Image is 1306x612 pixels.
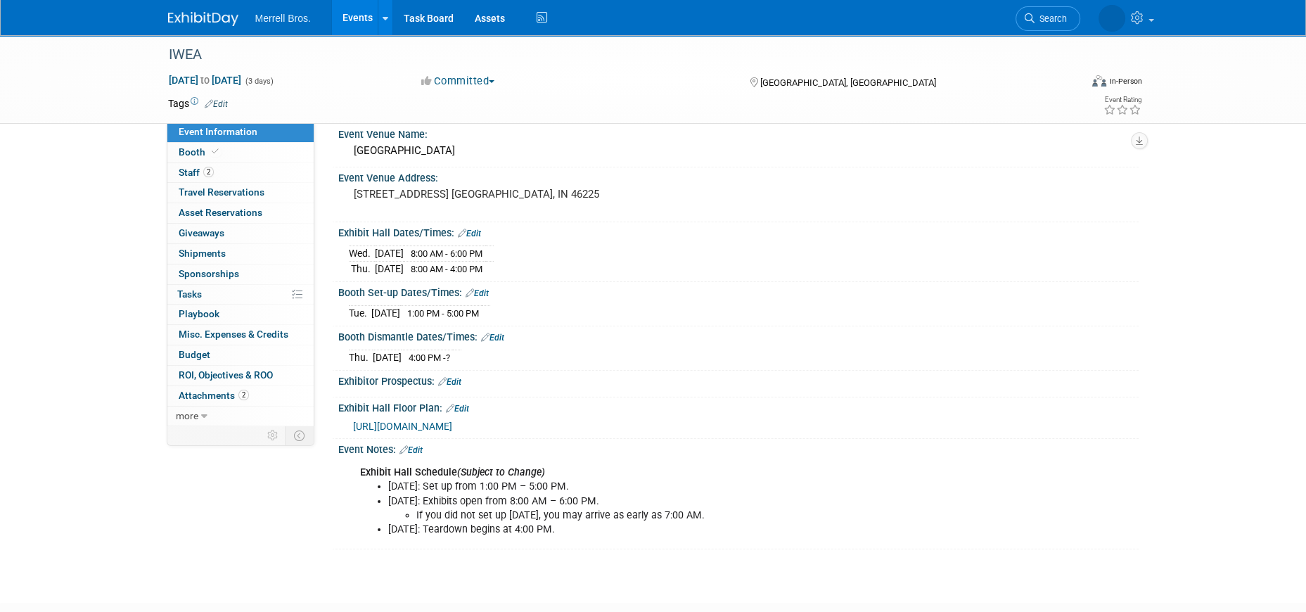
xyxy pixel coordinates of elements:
div: IWEA [164,42,1059,68]
span: Misc. Expenses & Credits [179,329,288,340]
a: Edit [205,99,228,109]
span: 1:00 PM - 5:00 PM [407,308,479,319]
a: Sponsorships [167,264,314,284]
i: Booth reservation complete [212,148,219,155]
span: 2 [238,390,249,400]
span: (3 days) [244,77,274,86]
a: Shipments [167,244,314,264]
a: Edit [481,333,504,343]
span: to [198,75,212,86]
a: Playbook [167,305,314,324]
i: (Subject to Change) [457,466,545,478]
td: Tags [168,96,228,110]
div: Exhibitor Prospectus: [338,371,1139,389]
span: Asset Reservations [179,207,262,218]
td: Wed. [349,246,375,262]
div: Booth Set-up Dates/Times: [338,282,1139,300]
div: Event Venue Address: [338,167,1139,185]
td: Thu. [349,350,373,365]
span: Tasks [177,288,202,300]
span: Sponsorships [179,268,239,279]
td: [DATE] [373,350,402,365]
div: Exhibit Hall Dates/Times: [338,222,1139,241]
span: 8:00 AM - 4:00 PM [411,264,482,274]
img: Format-Inperson.png [1092,75,1106,87]
span: Staff [179,167,214,178]
span: more [176,410,198,421]
td: [DATE] [375,262,404,276]
span: Merrell Bros. [255,13,311,24]
b: Exhibit Hall Schedule [360,466,545,478]
a: [URL][DOMAIN_NAME] [353,421,452,432]
a: Edit [438,377,461,387]
a: Search [1016,6,1080,31]
td: Tue. [349,306,371,321]
li: [DATE]: Set up from 1:00 PM – 5:00 PM. [388,480,975,494]
a: Staff2 [167,163,314,183]
span: 2 [203,167,214,177]
a: Edit [458,229,481,238]
a: Budget [167,345,314,365]
a: Attachments2 [167,386,314,406]
a: Misc. Expenses & Credits [167,325,314,345]
a: Edit [466,288,489,298]
td: Toggle Event Tabs [285,426,314,445]
li: [DATE]: Teardown begins at 4:00 PM. [388,523,975,537]
div: Event Venue Name: [338,124,1139,141]
div: In-Person [1108,76,1141,87]
span: Budget [179,349,210,360]
span: Attachments [179,390,249,401]
span: Search [1035,13,1067,24]
div: Exhibit Hall Floor Plan: [338,397,1139,416]
img: ExhibitDay [168,12,238,26]
span: 4:00 PM - [409,352,450,363]
div: Booth Dismantle Dates/Times: [338,326,1139,345]
span: Playbook [179,308,219,319]
td: Thu. [349,262,375,276]
span: Event Information [179,126,257,137]
span: Booth [179,146,222,158]
span: ROI, Objectives & ROO [179,369,273,381]
button: Committed [416,74,500,89]
a: Tasks [167,285,314,305]
a: Booth [167,143,314,162]
a: ROI, Objectives & ROO [167,366,314,385]
div: [GEOGRAPHIC_DATA] [349,140,1128,162]
span: Travel Reservations [179,186,264,198]
div: Event Format [997,73,1142,94]
span: Shipments [179,248,226,259]
a: Travel Reservations [167,183,314,203]
a: Asset Reservations [167,203,314,223]
a: Edit [399,445,423,455]
span: 8:00 AM - 6:00 PM [411,248,482,259]
span: Giveaways [179,227,224,238]
div: Event Notes: [338,439,1139,457]
span: [GEOGRAPHIC_DATA], [GEOGRAPHIC_DATA] [760,77,936,88]
li: If you did not set up [DATE], you may arrive as early as 7:00 AM. [416,509,975,523]
img: Brian Hertzog [1099,5,1125,32]
td: Personalize Event Tab Strip [261,426,286,445]
a: Giveaways [167,224,314,243]
td: [DATE] [371,306,400,321]
li: [DATE]: Exhibits open from 8:00 AM – 6:00 PM. [388,495,975,523]
div: Event Rating [1103,96,1141,103]
td: [DATE] [375,246,404,262]
a: more [167,407,314,426]
span: ? [446,352,450,363]
pre: [STREET_ADDRESS] [GEOGRAPHIC_DATA], IN 46225 [354,188,656,200]
a: Edit [446,404,469,414]
span: [DATE] [DATE] [168,74,242,87]
a: Event Information [167,122,314,142]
